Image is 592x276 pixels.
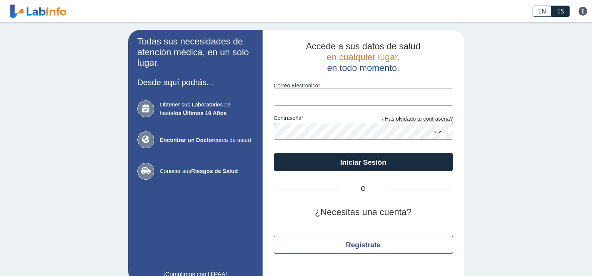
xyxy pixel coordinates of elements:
a: EN [533,6,552,17]
a: ES [552,6,570,17]
span: Accede a sus datos de salud [306,41,421,51]
button: Iniciar Sesión [274,153,453,171]
span: cerca de usted [160,136,253,145]
b: los Últimos 10 Años [173,110,227,116]
a: ¿Has olvidado tu contraseña? [363,115,453,123]
span: O [341,184,386,193]
button: Regístrate [274,236,453,254]
b: Encontrar un Doctor [160,137,214,143]
span: en todo momento. [327,63,399,73]
label: Correo Electronico [274,83,453,89]
label: contraseña [274,115,363,123]
span: Conocer sus [160,167,253,176]
h3: Desde aquí podrás... [137,78,253,87]
h2: ¿Necesitas una cuenta? [274,207,453,218]
span: en cualquier lugar, [326,52,400,62]
h2: Todas sus necesidades de atención médica, en un solo lugar. [137,36,253,68]
b: Riesgos de Salud [191,168,238,174]
span: Obtener sus Laboratorios de hasta [160,100,253,117]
